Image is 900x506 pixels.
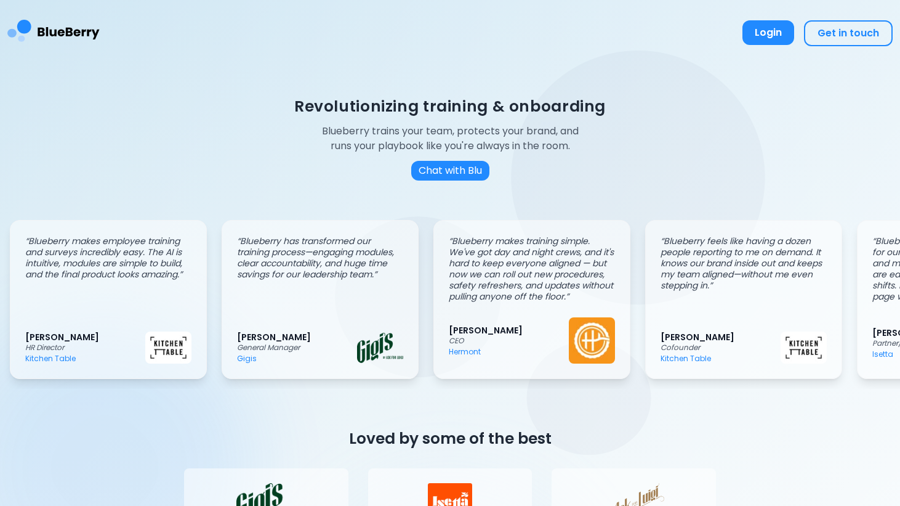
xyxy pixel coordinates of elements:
[661,235,827,291] p: “ Blueberry feels like having a dozen people reporting to me on demand. It knows our brand inside...
[237,332,357,343] p: [PERSON_NAME]
[781,332,827,364] img: Kitchen Table logo
[184,428,716,449] h2: Loved by some of the best
[742,20,794,46] a: Login
[411,161,489,181] button: Chat with Blu
[294,96,606,116] h1: Revolutionizing training & onboarding
[25,354,145,364] p: Kitchen Table
[818,26,879,40] span: Get in touch
[312,124,588,153] p: Blueberry trains your team, protects your brand, and runs your playbook like you're always in the...
[449,325,569,336] p: [PERSON_NAME]
[742,20,794,45] button: Login
[661,354,781,364] p: Kitchen Table
[25,235,191,280] p: “ Blueberry makes employee training and surveys incredibly easy. The AI is intuitive, modules are...
[661,332,781,343] p: [PERSON_NAME]
[7,10,100,56] img: BlueBerry Logo
[449,235,615,302] p: “ Blueberry makes training simple. We've got day and night crews, and it's hard to keep everyone ...
[237,235,403,280] p: “ Blueberry has transformed our training process—engaging modules, clear accountability, and huge...
[661,343,781,353] p: Cofounder
[145,332,191,364] img: Kitchen Table logo
[569,317,615,364] img: Hermont logo
[804,20,893,46] button: Get in touch
[237,354,357,364] p: Gigis
[449,347,569,357] p: Hermont
[25,343,145,353] p: HR Director
[449,336,569,346] p: CEO
[357,333,403,363] img: Gigis logo
[25,332,145,343] p: [PERSON_NAME]
[237,343,357,353] p: General Manager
